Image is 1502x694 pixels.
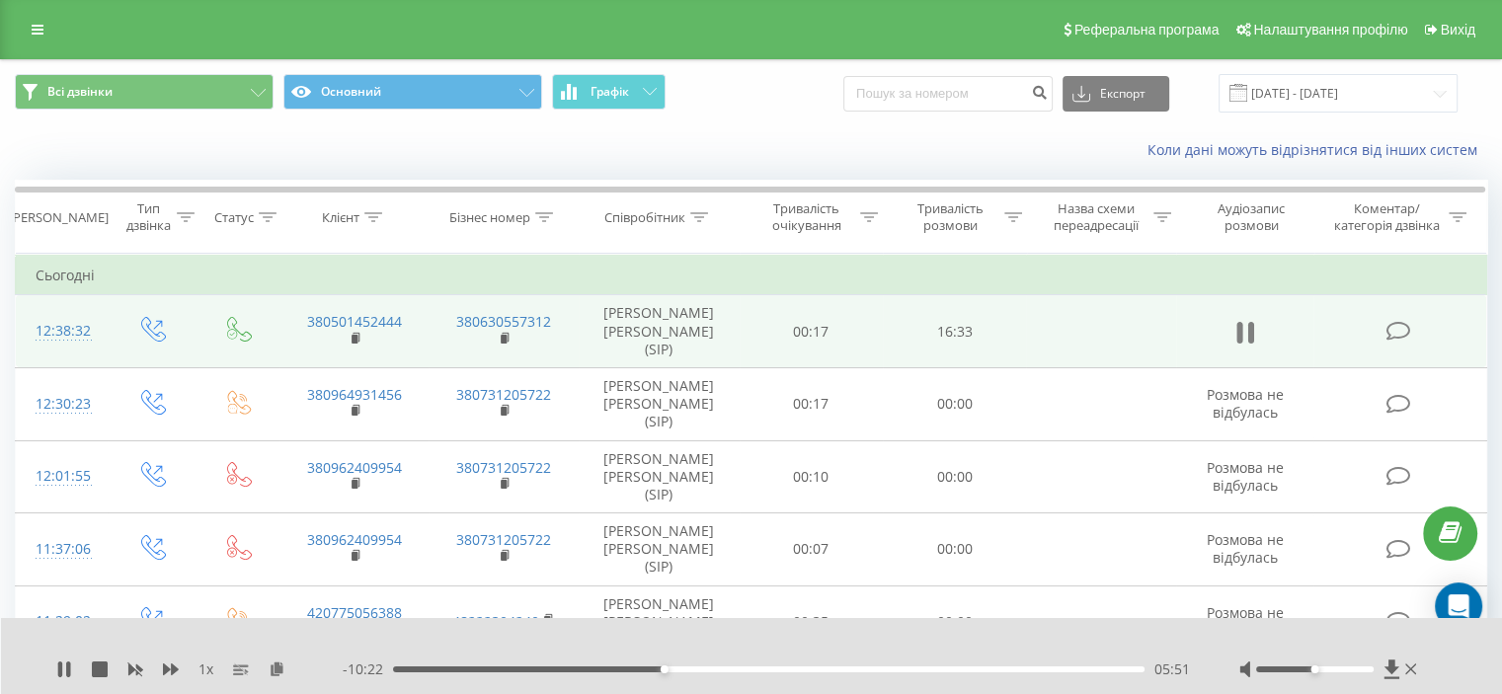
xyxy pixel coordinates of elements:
a: 380962409954 [307,458,402,477]
td: 00:17 [740,295,883,368]
div: 12:38:32 [36,312,88,350]
span: Розмова не відбулась [1207,458,1284,495]
div: Співробітник [604,209,685,226]
td: 00:00 [883,440,1026,513]
div: Назва схеми переадресації [1045,200,1148,234]
td: [PERSON_NAME] [PERSON_NAME] (SIP) [579,585,740,658]
a: 380731205722 [456,385,551,404]
span: Розмова не відбулась [1207,385,1284,422]
div: Клієнт [322,209,359,226]
span: 1 x [198,659,213,679]
span: - 10:22 [343,659,393,679]
div: Бізнес номер [449,209,530,226]
span: Розмова не відбулась [1207,603,1284,640]
div: Тривалість очікування [757,200,856,234]
td: 00:10 [740,440,883,513]
a: Коли дані можуть відрізнятися вiд інших систем [1147,140,1487,159]
a: 380731205722 [456,458,551,477]
a: 380630557312 [456,312,551,331]
span: Налаштування профілю [1253,22,1407,38]
div: Open Intercom Messenger [1435,582,1482,630]
button: Експорт [1063,76,1169,112]
div: Тривалість розмови [901,200,999,234]
div: Аудіозапис розмови [1194,200,1309,234]
a: 380731205722 [456,530,551,549]
td: [PERSON_NAME] [PERSON_NAME] (SIP) [579,440,740,513]
div: 11:29:02 [36,602,88,641]
td: [PERSON_NAME] [PERSON_NAME] (SIP) [579,295,740,368]
button: Всі дзвінки [15,74,274,110]
span: Графік [591,85,629,99]
span: 05:51 [1154,659,1190,679]
button: Графік [552,74,666,110]
div: Статус [214,209,254,226]
a: 380501452444 [307,312,402,331]
td: [PERSON_NAME] [PERSON_NAME] (SIP) [579,367,740,440]
div: 11:37:06 [36,530,88,569]
td: 00:07 [740,513,883,586]
input: Пошук за номером [843,76,1053,112]
div: [PERSON_NAME] [9,209,109,226]
div: Accessibility label [1310,665,1318,673]
td: 00:00 [883,367,1026,440]
span: Розмова не відбулась [1207,530,1284,567]
td: [PERSON_NAME] [PERSON_NAME] (SIP) [579,513,740,586]
td: 00:17 [740,367,883,440]
div: 12:01:55 [36,457,88,496]
td: 00:00 [883,513,1026,586]
a: 420775056388 [307,603,402,622]
button: Основний [283,74,542,110]
td: Сьогодні [16,256,1487,295]
span: Реферальна програма [1074,22,1220,38]
td: 16:33 [883,295,1026,368]
div: Тип дзвінка [124,200,171,234]
td: 00:00 [883,585,1026,658]
a: 380962409954 [307,530,402,549]
div: Коментар/категорія дзвінка [1328,200,1444,234]
span: Всі дзвінки [47,84,113,100]
div: Accessibility label [661,665,669,673]
span: Вихід [1441,22,1475,38]
td: 00:35 [740,585,883,658]
a: 380964931456 [307,385,402,404]
a: 48222304240 [452,612,539,631]
div: 12:30:23 [36,385,88,424]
